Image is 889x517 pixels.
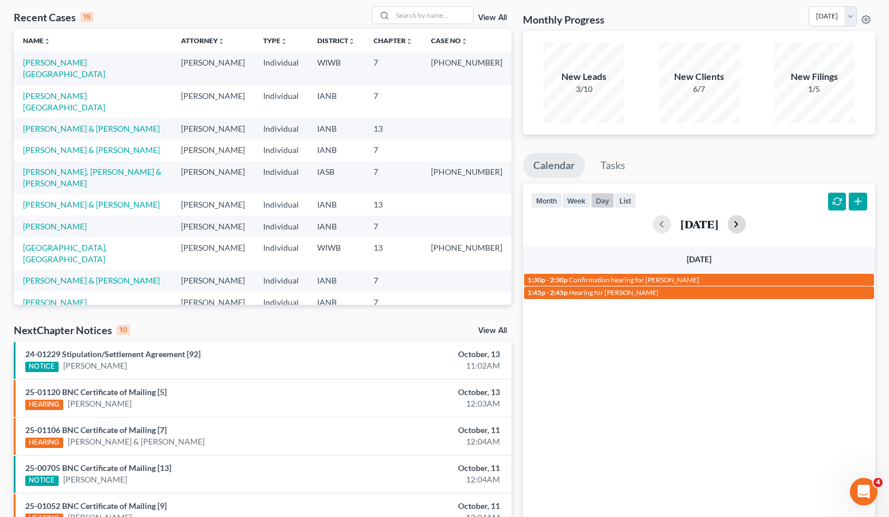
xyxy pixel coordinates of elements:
[172,216,254,237] td: [PERSON_NAME]
[406,38,413,45] i: unfold_more
[364,216,422,237] td: 7
[68,398,132,409] a: [PERSON_NAME]
[25,463,171,473] a: 25-00705 BNC Certificate of Mailing [13]
[23,221,87,231] a: [PERSON_NAME]
[461,38,468,45] i: unfold_more
[25,362,59,372] div: NOTICE
[23,167,161,188] a: [PERSON_NAME], [PERSON_NAME] & [PERSON_NAME]
[254,216,308,237] td: Individual
[308,85,364,118] td: IANB
[80,12,94,22] div: 15
[254,292,308,313] td: Individual
[254,52,308,85] td: Individual
[25,349,201,359] a: 24-01229 Stipulation/Settlement Agreement [92]
[422,52,511,85] td: [PHONE_NUMBER]
[25,476,59,486] div: NOTICE
[63,474,127,485] a: [PERSON_NAME]
[349,349,500,360] div: October, 13
[308,194,364,215] td: IANB
[523,13,605,26] h3: Monthly Progress
[569,275,699,284] span: Confirmation hearing for [PERSON_NAME]
[172,85,254,118] td: [PERSON_NAME]
[528,275,568,284] span: 1:30p - 2:30p
[23,124,160,133] a: [PERSON_NAME] & [PERSON_NAME]
[531,193,562,208] button: month
[349,386,500,398] div: October, 13
[774,70,855,83] div: New Filings
[23,243,107,264] a: [GEOGRAPHIC_DATA], [GEOGRAPHIC_DATA]
[23,145,160,155] a: [PERSON_NAME] & [PERSON_NAME]
[850,478,878,505] iframe: Intercom live chat
[523,153,585,178] a: Calendar
[172,194,254,215] td: [PERSON_NAME]
[308,292,364,313] td: IANB
[172,237,254,270] td: [PERSON_NAME]
[25,400,63,410] div: HEARING
[172,270,254,292] td: [PERSON_NAME]
[308,140,364,161] td: IANB
[349,360,500,372] div: 11:02AM
[569,288,659,297] span: Hearing for [PERSON_NAME]
[172,292,254,313] td: [PERSON_NAME]
[14,10,94,24] div: Recent Cases
[478,14,507,22] a: View All
[659,83,740,95] div: 6/7
[364,292,422,313] td: 7
[317,36,355,45] a: Districtunfold_more
[25,425,167,435] a: 25-01106 BNC Certificate of Mailing [7]
[25,387,167,397] a: 25-01120 BNC Certificate of Mailing [5]
[218,38,225,45] i: unfold_more
[562,193,591,208] button: week
[23,275,160,285] a: [PERSON_NAME] & [PERSON_NAME]
[687,254,711,264] span: [DATE]
[544,83,624,95] div: 3/10
[364,85,422,118] td: 7
[25,438,63,448] div: HEARING
[422,161,511,194] td: [PHONE_NUMBER]
[374,36,413,45] a: Chapterunfold_more
[364,52,422,85] td: 7
[364,118,422,139] td: 13
[254,270,308,292] td: Individual
[349,424,500,436] div: October, 11
[263,36,287,45] a: Typeunfold_more
[659,70,740,83] div: New Clients
[349,398,500,409] div: 12:03AM
[254,140,308,161] td: Individual
[431,36,468,45] a: Case Nounfold_more
[254,237,308,270] td: Individual
[308,270,364,292] td: IANB
[68,436,205,447] a: [PERSON_NAME] & [PERSON_NAME]
[308,161,364,194] td: IASB
[254,161,308,194] td: Individual
[254,194,308,215] td: Individual
[349,474,500,485] div: 12:04AM
[23,58,105,79] a: [PERSON_NAME][GEOGRAPHIC_DATA]
[181,36,225,45] a: Attorneyunfold_more
[23,297,87,307] a: [PERSON_NAME]
[280,38,287,45] i: unfold_more
[680,218,718,230] h2: [DATE]
[774,83,855,95] div: 1/5
[254,85,308,118] td: Individual
[873,478,883,487] span: 4
[364,140,422,161] td: 7
[364,194,422,215] td: 13
[23,36,51,45] a: Nameunfold_more
[23,91,105,112] a: [PERSON_NAME][GEOGRAPHIC_DATA]
[544,70,624,83] div: New Leads
[308,237,364,270] td: WIWB
[14,323,130,337] div: NextChapter Notices
[364,270,422,292] td: 7
[364,161,422,194] td: 7
[44,38,51,45] i: unfold_more
[349,436,500,447] div: 12:04AM
[172,161,254,194] td: [PERSON_NAME]
[172,118,254,139] td: [PERSON_NAME]
[172,52,254,85] td: [PERSON_NAME]
[478,327,507,335] a: View All
[614,193,636,208] button: list
[23,200,160,209] a: [PERSON_NAME] & [PERSON_NAME]
[392,7,473,24] input: Search by name...
[172,140,254,161] td: [PERSON_NAME]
